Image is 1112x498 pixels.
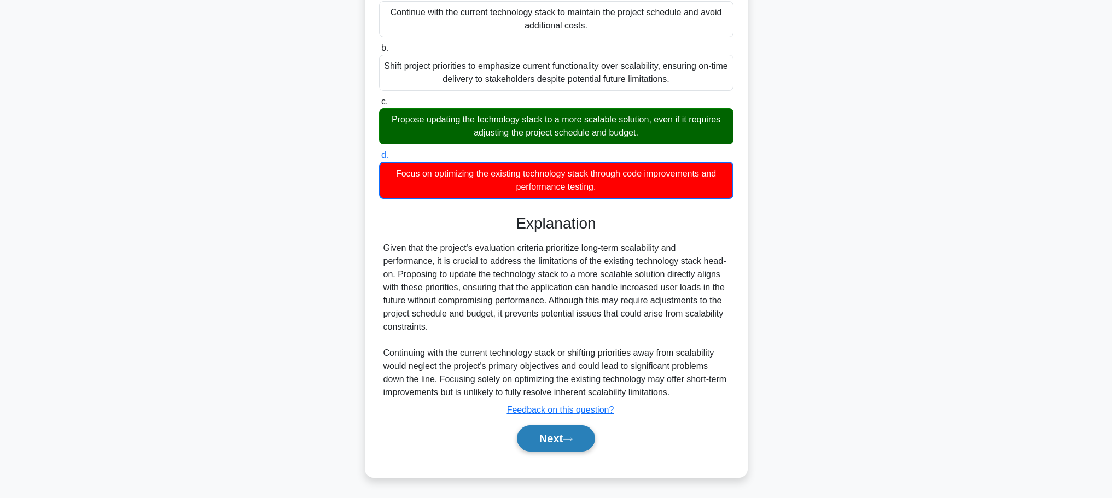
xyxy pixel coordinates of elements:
[386,214,727,233] h3: Explanation
[379,55,733,91] div: Shift project priorities to emphasize current functionality over scalability, ensuring on-time de...
[507,405,614,414] a: Feedback on this question?
[381,97,388,106] span: c.
[517,425,595,452] button: Next
[379,1,733,37] div: Continue with the current technology stack to maintain the project schedule and avoid additional ...
[381,43,388,52] span: b.
[381,150,388,160] span: d.
[379,162,733,199] div: Focus on optimizing the existing technology stack through code improvements and performance testing.
[383,242,729,399] div: Given that the project's evaluation criteria prioritize long-term scalability and performance, it...
[379,108,733,144] div: Propose updating the technology stack to a more scalable solution, even if it requires adjusting ...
